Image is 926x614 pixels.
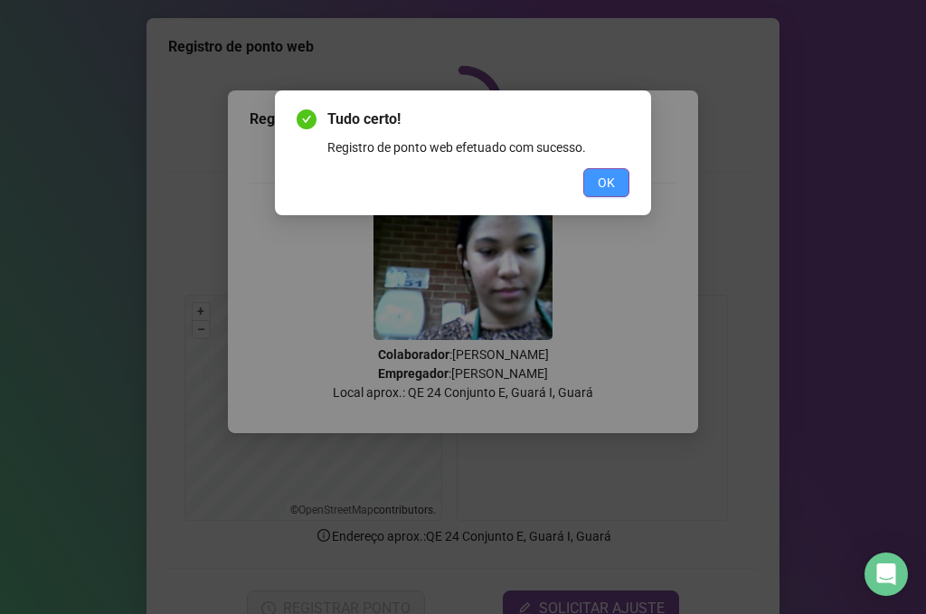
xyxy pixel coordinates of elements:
[327,137,629,157] div: Registro de ponto web efetuado com sucesso.
[327,109,629,130] span: Tudo certo!
[865,553,908,596] div: Open Intercom Messenger
[598,173,615,193] span: OK
[297,109,317,129] span: check-circle
[583,168,629,197] button: OK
